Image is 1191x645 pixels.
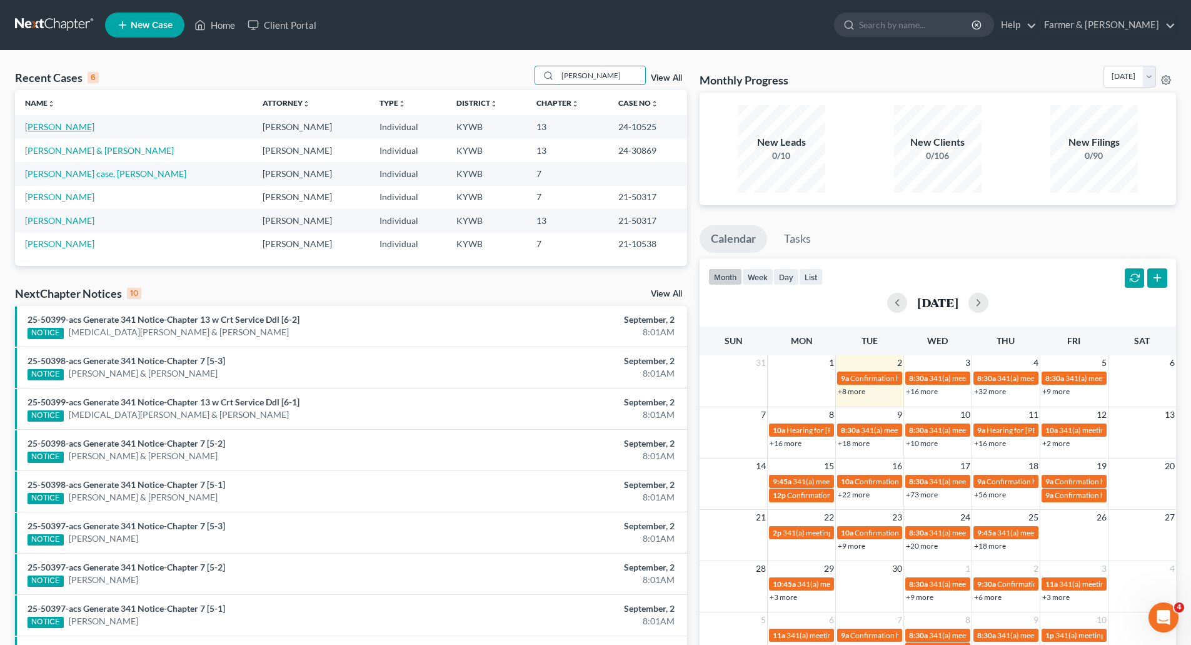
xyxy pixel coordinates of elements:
[773,579,796,589] span: 10:45a
[369,209,446,232] td: Individual
[25,145,174,156] a: [PERSON_NAME] & [PERSON_NAME]
[891,459,903,474] span: 16
[896,407,903,422] span: 9
[838,490,870,499] a: +22 more
[558,66,645,84] input: Search by name...
[855,477,997,486] span: Confirmation hearing for [PERSON_NAME]
[929,631,1050,640] span: 341(a) meeting for [PERSON_NAME]
[15,286,141,301] div: NextChapter Notices
[977,477,985,486] span: 9a
[700,225,767,253] a: Calendar
[369,115,446,138] td: Individual
[891,561,903,576] span: 30
[28,328,64,339] div: NOTICE
[974,439,1006,448] a: +16 more
[1042,439,1070,448] a: +2 more
[571,100,579,108] i: unfold_more
[929,528,1050,537] span: 341(a) meeting for [PERSON_NAME]
[188,14,241,36] a: Home
[977,579,996,589] span: 9:30a
[909,425,928,435] span: 8:30a
[783,528,903,537] span: 341(a) meeting for [PERSON_NAME]
[526,209,608,232] td: 13
[917,296,958,309] h2: [DATE]
[841,631,849,640] span: 9a
[964,355,972,370] span: 3
[25,121,94,132] a: [PERSON_NAME]
[773,528,781,537] span: 2p
[25,215,94,226] a: [PERSON_NAME]
[1163,459,1176,474] span: 20
[526,186,608,209] td: 7
[773,490,786,500] span: 12p
[467,313,675,326] div: September, 2
[253,115,369,138] td: [PERSON_NAME]
[651,290,682,298] a: View All
[964,561,972,576] span: 1
[738,135,825,150] div: New Leads
[69,574,138,586] a: [PERSON_NAME]
[1045,425,1058,435] span: 10a
[906,387,938,396] a: +16 more
[536,98,579,108] a: Chapterunfold_more
[841,477,853,486] span: 10a
[379,98,406,108] a: Typeunfold_more
[997,373,1118,383] span: 341(a) meeting for [PERSON_NAME]
[1055,631,1176,640] span: 341(a) meeting for [PERSON_NAME]
[467,491,675,504] div: 8:01AM
[253,139,369,162] td: [PERSON_NAME]
[456,98,498,108] a: Districtunfold_more
[1067,335,1080,346] span: Fri
[977,528,996,537] span: 9:45a
[977,631,996,640] span: 8:30a
[929,373,1050,383] span: 341(a) meeting for [PERSON_NAME]
[700,73,788,88] h3: Monthly Progress
[862,335,878,346] span: Tue
[708,268,742,285] button: month
[467,532,675,545] div: 8:01AM
[1027,459,1040,474] span: 18
[773,425,785,435] span: 10a
[398,100,406,108] i: unfold_more
[850,373,992,383] span: Confirmation hearing for [PERSON_NAME]
[88,72,99,83] div: 6
[1027,510,1040,525] span: 25
[263,98,310,108] a: Attorneyunfold_more
[929,477,1050,486] span: 341(a) meeting for [PERSON_NAME]
[997,335,1015,346] span: Thu
[69,326,289,338] a: [MEDICAL_DATA][PERSON_NAME] & [PERSON_NAME]
[28,617,64,628] div: NOTICE
[773,477,791,486] span: 9:45a
[369,162,446,185] td: Individual
[608,209,687,232] td: 21-50317
[797,579,918,589] span: 341(a) meeting for [PERSON_NAME]
[69,367,218,380] a: [PERSON_NAME] & [PERSON_NAME]
[841,528,853,537] span: 10a
[467,602,675,615] div: September, 2
[793,477,913,486] span: 341(a) meeting for [PERSON_NAME]
[770,439,802,448] a: +16 more
[526,162,608,185] td: 7
[1032,612,1040,627] span: 9
[894,150,982,162] div: 0/106
[28,355,225,366] a: 25-50398-acs Generate 341 Notice-Chapter 7 [5-3]
[241,14,323,36] a: Client Portal
[977,425,985,435] span: 9a
[1095,510,1108,525] span: 26
[786,425,950,435] span: Hearing for [PERSON_NAME] & [PERSON_NAME]
[787,490,995,500] span: Confirmation hearing for [PERSON_NAME] & [PERSON_NAME]
[28,314,299,325] a: 25-50399-acs Generate 341 Notice-Chapter 13 w Crt Service Ddl [6-2]
[69,491,218,504] a: [PERSON_NAME] & [PERSON_NAME]
[1045,373,1064,383] span: 8:30a
[1163,510,1176,525] span: 27
[896,355,903,370] span: 2
[1163,407,1176,422] span: 13
[1134,335,1150,346] span: Sat
[1100,561,1108,576] span: 3
[1174,602,1184,612] span: 4
[608,232,687,255] td: 21-10538
[25,191,94,202] a: [PERSON_NAME]
[997,631,1184,640] span: 341(a) meeting for [PERSON_NAME] & [PERSON_NAME]
[773,268,799,285] button: day
[927,335,948,346] span: Wed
